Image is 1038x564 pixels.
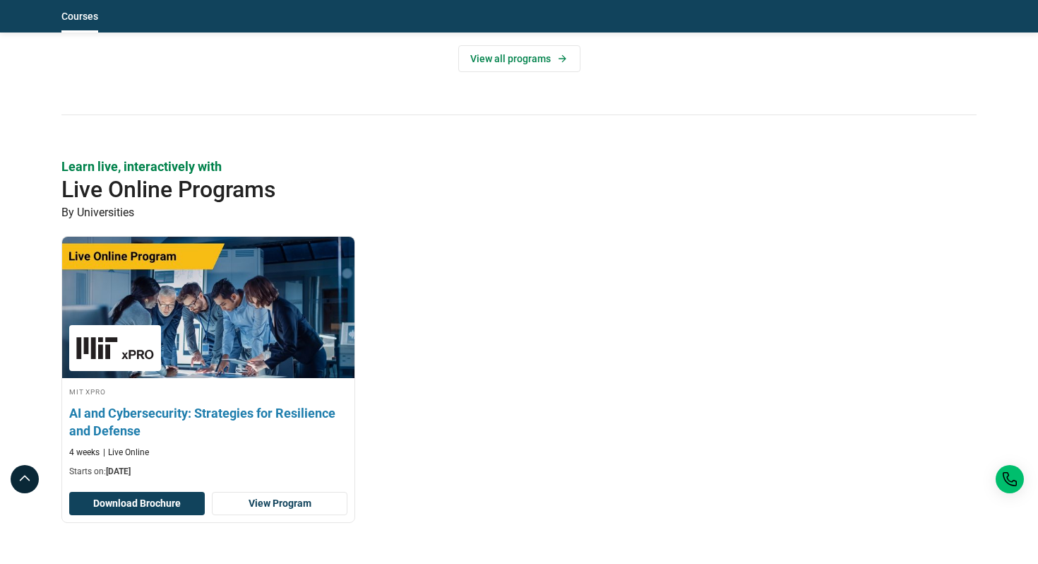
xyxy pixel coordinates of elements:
p: Live Online [103,447,149,459]
p: By Universities [61,204,977,222]
h3: AI and Cybersecurity: Strategies for Resilience and Defense [69,404,347,440]
span: [DATE] [106,466,131,476]
p: Learn live, interactively with [61,158,977,175]
img: MIT xPRO [76,332,154,364]
button: Download Brochure [69,492,205,516]
p: 4 weeks [69,447,100,459]
a: View Program [212,492,347,516]
h2: Live Online Programs [61,175,885,204]
p: Starts on: [69,466,347,478]
a: View all programs [458,45,580,72]
h4: MIT xPRO [69,385,347,397]
a: AI and Machine Learning Course by MIT xPRO - October 23, 2025 MIT xPRO MIT xPRO AI and Cybersecur... [62,237,354,485]
img: AI and Cybersecurity: Strategies for Resilience and Defense | Online AI and Machine Learning Course [47,230,369,385]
